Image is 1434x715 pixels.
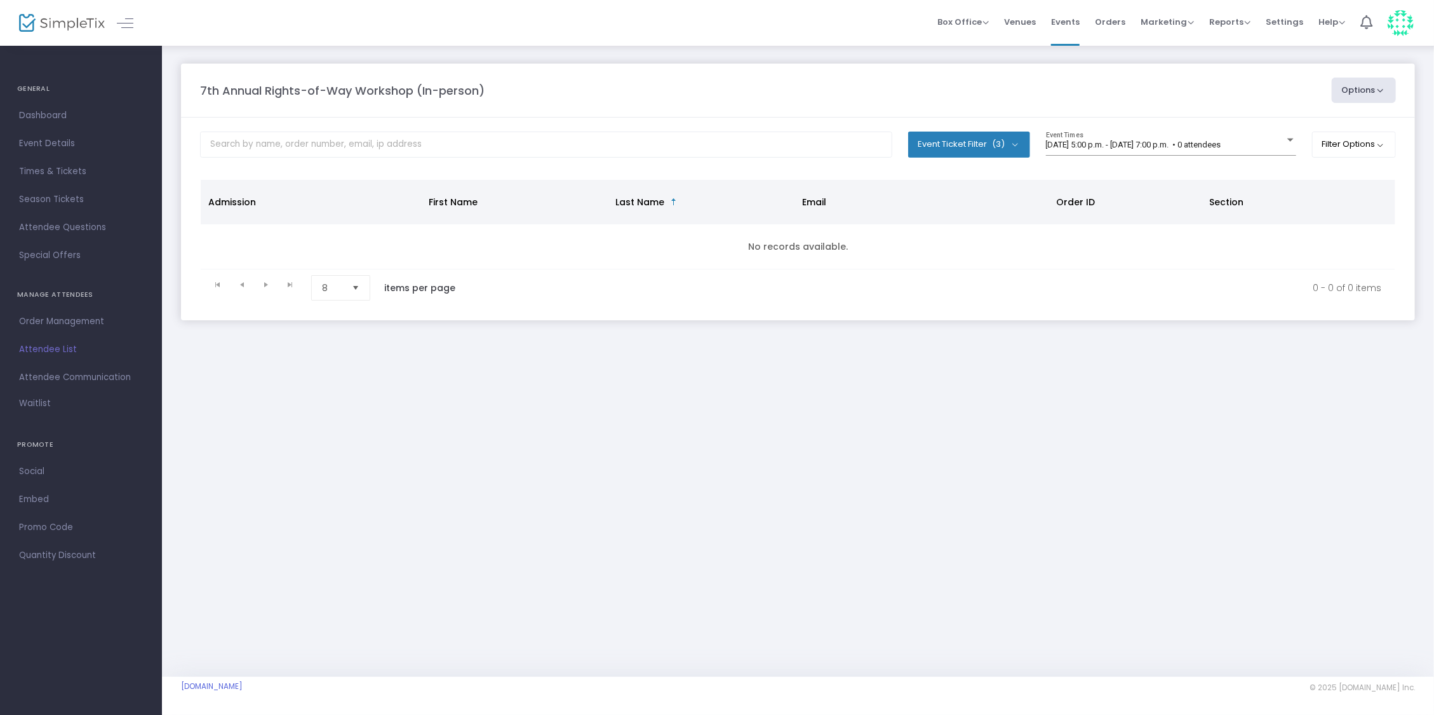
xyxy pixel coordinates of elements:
[1332,78,1397,103] button: Options
[384,282,455,294] label: items per page
[201,224,1395,269] td: No records available.
[482,275,1381,301] kendo-pager-info: 0 - 0 of 0 items
[19,163,143,180] span: Times & Tickets
[1209,16,1250,28] span: Reports
[19,463,143,480] span: Social
[908,132,1030,157] button: Event Ticket Filter(3)
[181,681,243,691] a: [DOMAIN_NAME]
[19,341,143,358] span: Attendee List
[1046,140,1221,149] span: [DATE] 5:00 p.m. - [DATE] 7:00 p.m. • 0 attendees
[1312,132,1397,157] button: Filter Options
[322,282,342,294] span: 8
[19,491,143,508] span: Embed
[669,197,679,207] span: Sortable
[1310,683,1415,693] span: © 2025 [DOMAIN_NAME] Inc.
[19,191,143,208] span: Season Tickets
[19,397,51,410] span: Waitlist
[802,196,826,208] span: Email
[19,247,143,264] span: Special Offers
[937,16,989,28] span: Box Office
[1051,6,1080,38] span: Events
[1095,6,1125,38] span: Orders
[208,196,256,208] span: Admission
[1141,16,1194,28] span: Marketing
[19,135,143,152] span: Event Details
[17,432,145,458] h4: PROMOTE
[1318,16,1345,28] span: Help
[17,76,145,102] h4: GENERAL
[1209,196,1243,208] span: Section
[615,196,664,208] span: Last Name
[19,107,143,124] span: Dashboard
[19,519,143,536] span: Promo Code
[19,219,143,236] span: Attendee Questions
[1057,196,1096,208] span: Order ID
[1266,6,1303,38] span: Settings
[19,547,143,564] span: Quantity Discount
[347,276,365,300] button: Select
[200,132,892,158] input: Search by name, order number, email, ip address
[17,282,145,308] h4: MANAGE ATTENDEES
[19,369,143,386] span: Attendee Communication
[201,180,1395,269] div: Data table
[200,82,485,99] m-panel-title: 7th Annual Rights-of-Way Workshop (In-person)
[19,313,143,330] span: Order Management
[1004,6,1036,38] span: Venues
[429,196,478,208] span: First Name
[992,139,1005,149] span: (3)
